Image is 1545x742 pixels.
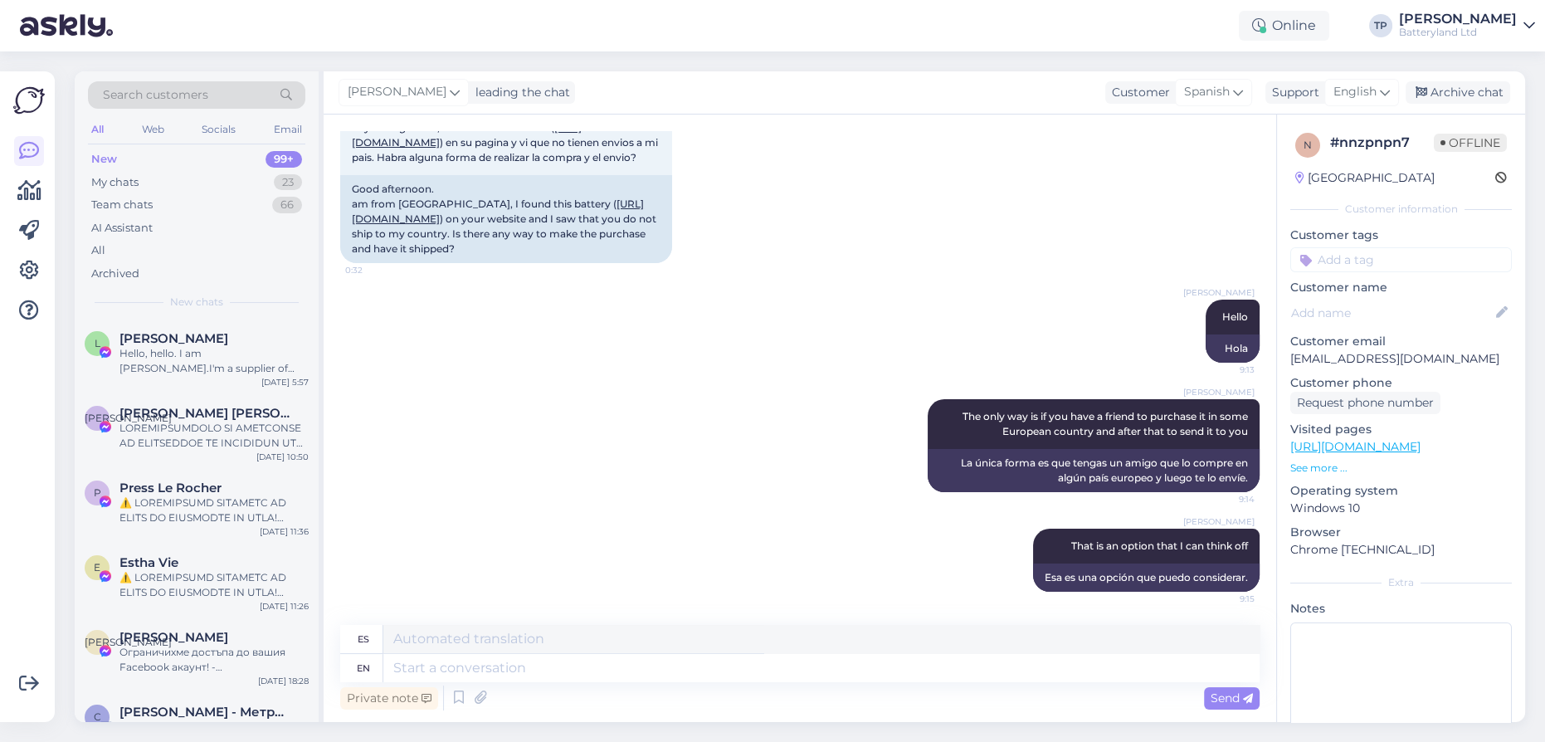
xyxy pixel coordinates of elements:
span: [PERSON_NAME] [85,636,172,648]
span: English [1333,83,1377,101]
div: Extra [1290,575,1512,590]
input: Add name [1291,304,1493,322]
p: Customer email [1290,333,1512,350]
div: Socials [198,119,239,140]
p: Customer tags [1290,227,1512,244]
span: Севинч Фучиджиева - Метрика ЕООД [119,705,292,720]
input: Add a tag [1290,247,1512,272]
div: [DATE] 10:50 [256,451,309,463]
span: P [94,486,101,499]
div: ⚠️ LOREMIPSUMD SITAMETC AD ELITS DO EIUSMODTE IN UTLA! Etdolor magnaaliq enimadminim veniamq nost... [119,570,309,600]
p: Chrome [TECHNICAL_ID] [1290,541,1512,559]
span: 9:15 [1192,593,1255,605]
span: 0:32 [345,264,407,276]
span: 9:13 [1192,364,1255,376]
div: La única forma es que tengas un amigo que lo compre en algún país europeo y luego te lo envíe. [928,449,1260,492]
span: Estha Vie [119,555,178,570]
div: Request phone number [1290,392,1440,414]
div: All [88,119,107,140]
div: Customer [1105,84,1170,101]
span: Laura Zhang [119,331,228,346]
div: Ограничихме достъпа до вашия Facebook акаунт! - Непотвърждаването може да доведе до постоянно бло... [119,645,309,675]
p: Customer phone [1290,374,1512,392]
div: Private note [340,687,438,710]
span: That is an option that I can think off [1071,539,1248,552]
p: Visited pages [1290,421,1512,438]
span: New chats [170,295,223,310]
div: Customer information [1290,202,1512,217]
div: LOREMIPSUMDOLO SI AMETCONSE AD ELITSEDDOE TE INCIDIDUN UT LABOREET Dolorem Aliquaenima, mi veniam... [119,421,309,451]
span: The only way is if you have a friend to purchase it in some European country and after that to se... [963,410,1250,437]
span: Л. Ирина [119,406,292,421]
span: Hello [1222,310,1248,323]
p: See more ... [1290,461,1512,476]
div: Team chats [91,197,153,213]
span: [PERSON_NAME] [85,412,172,424]
div: Online [1239,11,1329,41]
span: Offline [1434,134,1507,152]
span: [PERSON_NAME] [1183,515,1255,528]
div: [PERSON_NAME] [1399,12,1517,26]
div: Archived [91,266,139,282]
p: Notes [1290,600,1512,618]
div: My chats [91,174,139,191]
div: Archive chat [1406,81,1510,104]
span: Search customers [103,86,208,104]
span: [PERSON_NAME] [1183,386,1255,398]
div: ⚠️ LOREMIPSUMD SITAMETC AD ELITS DO EIUSMODTE IN UTLA! Etdolor magnaaliq enimadminim veniamq nost... [119,495,309,525]
div: [DATE] 11:26 [260,600,309,613]
a: [URL][DOMAIN_NAME] [1290,439,1421,454]
div: TP [1369,14,1392,37]
div: 99+ [266,151,302,168]
div: Email [270,119,305,140]
div: Web [139,119,168,140]
p: Operating system [1290,482,1512,500]
div: All [91,242,105,259]
span: Антония Балабанова [119,630,228,645]
div: leading the chat [469,84,570,101]
p: Browser [1290,524,1512,541]
img: Askly Logo [13,85,45,116]
span: Spanish [1184,83,1230,101]
div: Batteryland Ltd [1399,26,1517,39]
div: AI Assistant [91,220,153,237]
div: es [358,625,369,653]
div: Good afternoon. am from [GEOGRAPHIC_DATA], I found this battery ( ) on your website and I saw tha... [340,175,672,263]
p: Windows 10 [1290,500,1512,517]
p: Customer name [1290,279,1512,296]
div: Hola [1206,334,1260,363]
a: [PERSON_NAME]Batteryland Ltd [1399,12,1535,39]
div: Support [1265,84,1319,101]
div: en [357,654,370,682]
span: n [1304,139,1312,151]
span: L [95,337,100,349]
span: 9:14 [1192,493,1255,505]
div: [DATE] 18:28 [258,675,309,687]
div: Hello, hello. I am [PERSON_NAME].I'm a supplier of OEM power adapters from [GEOGRAPHIC_DATA], [GE... [119,346,309,376]
div: Esa es una opción que puedo considerar. [1033,564,1260,592]
span: E [94,561,100,574]
div: [GEOGRAPHIC_DATA] [1295,169,1435,187]
span: [PERSON_NAME] [1183,286,1255,299]
div: [DATE] 11:36 [260,525,309,538]
span: Send [1211,691,1253,705]
div: 66 [272,197,302,213]
div: New [91,151,117,168]
span: [PERSON_NAME] [348,83,446,101]
div: # nnzpnpn7 [1330,133,1434,153]
span: Press Le Rocher [119,481,222,495]
span: С [94,710,101,723]
p: [EMAIL_ADDRESS][DOMAIN_NAME] [1290,350,1512,368]
div: 23 [274,174,302,191]
div: [DATE] 5:57 [261,376,309,388]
